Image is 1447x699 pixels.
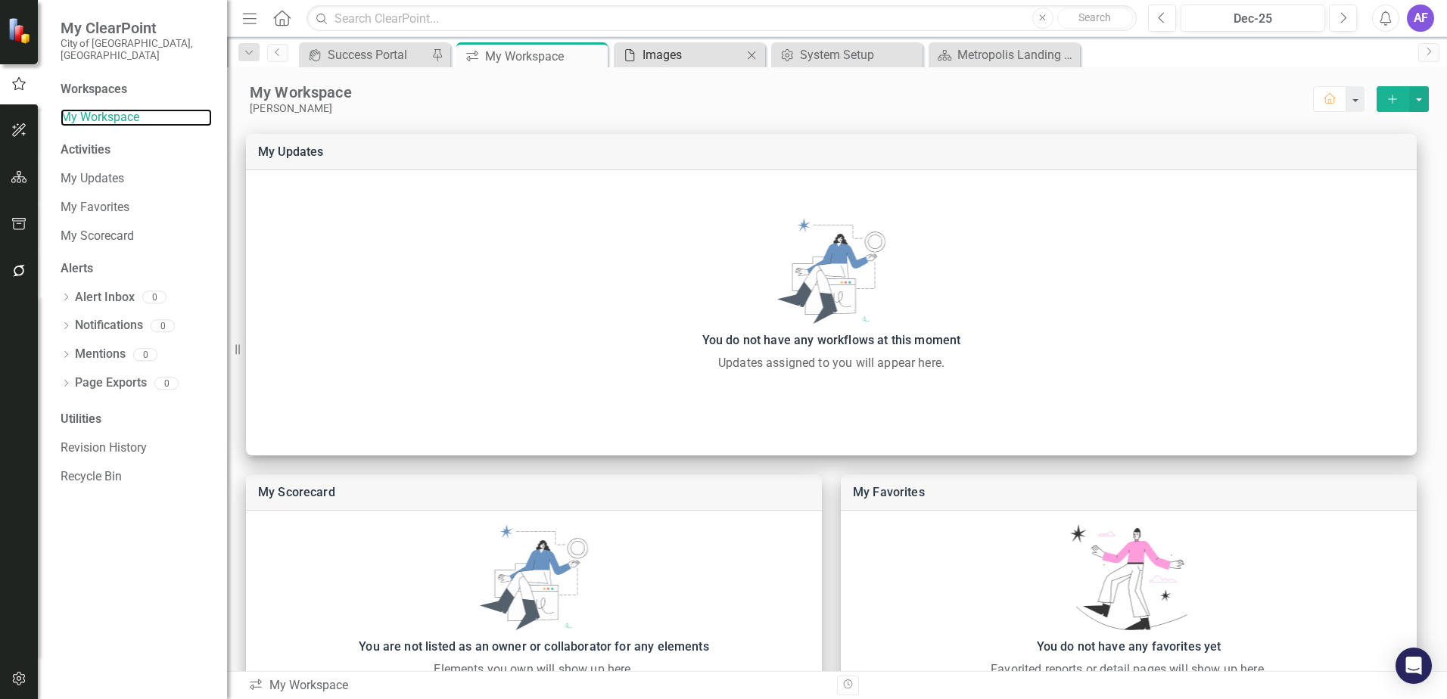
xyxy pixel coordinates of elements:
[254,330,1409,351] div: You do not have any workflows at this moment
[800,45,919,64] div: System Setup
[485,47,604,66] div: My Workspace
[643,45,742,64] div: Images
[254,636,814,657] div: You are not listed as an owner or collaborator for any elements
[254,660,814,679] div: Elements you own will show up here.
[61,440,212,457] a: Revision History
[1078,11,1111,23] span: Search
[1407,5,1434,32] button: AF
[254,354,1409,372] div: Updates assigned to you will appear here.
[1057,8,1133,29] button: Search
[61,19,212,37] span: My ClearPoint
[775,45,919,64] a: System Setup
[75,374,147,392] a: Page Exports
[307,5,1137,32] input: Search ClearPoint...
[61,260,212,278] div: Alerts
[1186,10,1320,28] div: Dec-25
[61,81,127,98] div: Workspaces
[932,45,1076,64] a: Metropolis Landing Page
[248,677,826,694] div: My Workspace
[1409,86,1429,112] button: select merge strategy
[75,289,135,306] a: Alert Inbox
[618,45,742,64] a: Images
[75,317,143,334] a: Notifications
[848,636,1409,657] div: You do not have any favorites yet
[258,485,335,499] a: My Scorecard
[142,291,166,304] div: 0
[154,377,179,390] div: 0
[1377,86,1409,112] button: select merge strategy
[61,228,212,245] a: My Scorecard
[151,319,175,332] div: 0
[61,109,212,126] a: My Workspace
[61,37,212,62] small: City of [GEOGRAPHIC_DATA], [GEOGRAPHIC_DATA]
[250,82,1313,102] div: My Workspace
[328,45,428,64] div: Success Portal
[848,660,1409,679] div: Favorited reports or detail pages will show up here.
[61,411,212,428] div: Utilities
[61,141,212,159] div: Activities
[61,468,212,486] a: Recycle Bin
[853,485,925,499] a: My Favorites
[250,102,1313,115] div: [PERSON_NAME]
[75,346,126,363] a: Mentions
[957,45,1076,64] div: Metropolis Landing Page
[1396,648,1432,684] div: Open Intercom Messenger
[303,45,428,64] a: Success Portal
[1181,5,1325,32] button: Dec-25
[1377,86,1429,112] div: split button
[8,17,34,43] img: ClearPoint Strategy
[133,348,157,361] div: 0
[61,170,212,188] a: My Updates
[258,144,324,159] a: My Updates
[61,199,212,216] a: My Favorites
